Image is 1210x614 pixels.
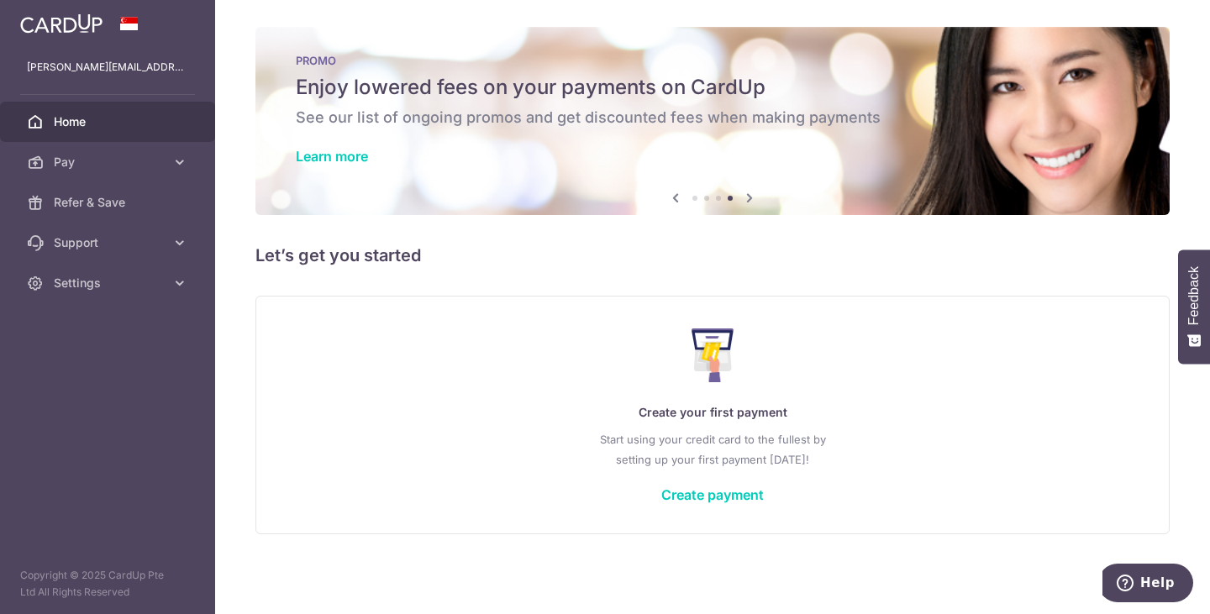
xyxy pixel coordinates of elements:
[27,59,188,76] p: [PERSON_NAME][EMAIL_ADDRESS][PERSON_NAME][DOMAIN_NAME]
[54,275,165,291] span: Settings
[54,234,165,251] span: Support
[20,13,103,34] img: CardUp
[1186,266,1202,325] span: Feedback
[296,54,1129,67] p: PROMO
[54,154,165,171] span: Pay
[54,113,165,130] span: Home
[255,242,1170,269] h5: Let’s get you started
[1102,564,1193,606] iframe: Opens a widget where you can find more information
[255,27,1170,215] img: Latest Promos banner
[296,74,1129,101] h5: Enjoy lowered fees on your payments on CardUp
[296,148,368,165] a: Learn more
[296,108,1129,128] h6: See our list of ongoing promos and get discounted fees when making payments
[290,429,1135,470] p: Start using your credit card to the fullest by setting up your first payment [DATE]!
[1178,249,1210,364] button: Feedback - Show survey
[692,328,734,382] img: Make Payment
[661,486,764,503] a: Create payment
[290,402,1135,422] p: Create your first payment
[54,194,165,211] span: Refer & Save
